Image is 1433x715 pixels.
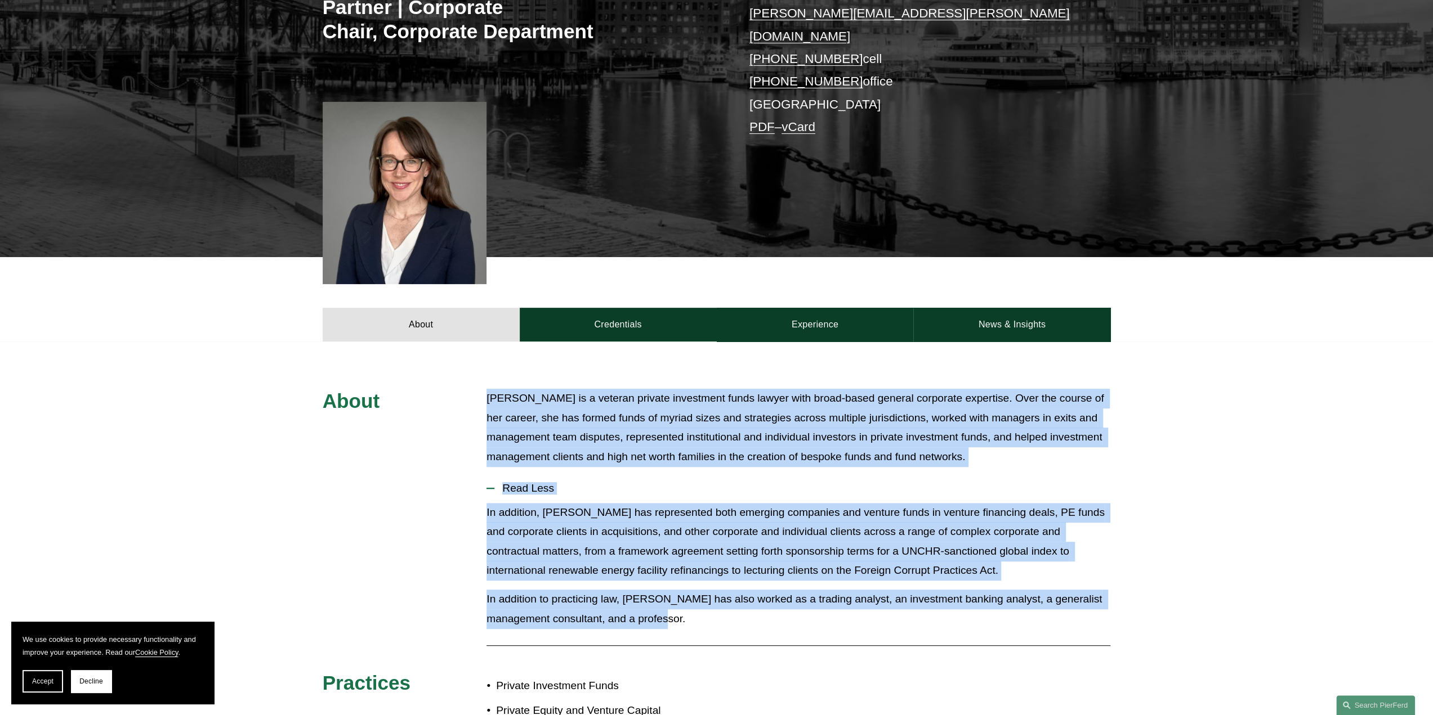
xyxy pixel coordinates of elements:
p: We use cookies to provide necessary functionality and improve your experience. Read our . [23,633,203,659]
a: PDF [749,120,775,134]
button: Decline [71,670,111,692]
a: News & Insights [913,308,1110,341]
a: Search this site [1336,695,1415,715]
div: Read Less [486,503,1110,637]
span: Read Less [494,482,1110,494]
a: [PERSON_NAME][EMAIL_ADDRESS][PERSON_NAME][DOMAIN_NAME] [749,6,1070,43]
span: About [323,390,380,412]
a: vCard [782,120,815,134]
a: [PHONE_NUMBER] [749,74,863,88]
a: [PHONE_NUMBER] [749,52,863,66]
span: Accept [32,677,53,685]
a: Credentials [520,308,717,341]
section: Cookie banner [11,622,214,704]
span: Decline [79,677,103,685]
button: Accept [23,670,63,692]
p: In addition, [PERSON_NAME] has represented both emerging companies and venture funds in venture f... [486,503,1110,581]
a: About [323,308,520,341]
p: In addition to practicing law, [PERSON_NAME] has also worked as a trading analyst, an investment ... [486,590,1110,628]
p: Private Investment Funds [496,676,716,696]
a: Experience [717,308,914,341]
button: Read Less [486,474,1110,503]
p: [PERSON_NAME] is a veteran private investment funds lawyer with broad-based general corporate exp... [486,389,1110,466]
p: cell office [GEOGRAPHIC_DATA] – [749,2,1078,138]
span: Practices [323,672,411,694]
a: Cookie Policy [135,648,178,656]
